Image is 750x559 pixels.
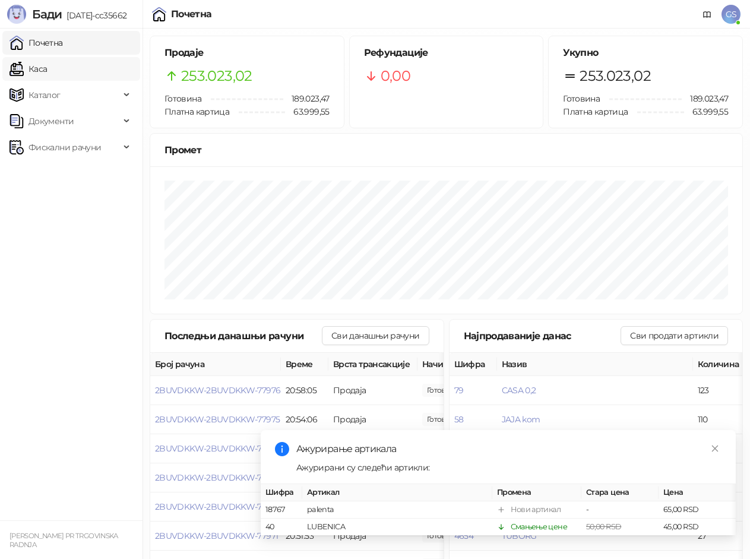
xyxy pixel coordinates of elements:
span: Бади [32,7,62,21]
th: Начини плаћања [417,353,536,376]
span: 380,00 [422,384,463,397]
a: Документација [698,5,717,24]
button: 58 [454,414,464,425]
span: 63.999,55 [684,105,728,118]
h5: Продаје [164,46,330,60]
td: 123 [693,376,746,405]
td: 65,00 RSD [659,501,736,519]
a: Почетна [10,31,63,55]
span: 253.023,02 [580,65,651,87]
span: info-circle [275,442,289,456]
div: Најпродаваније данас [464,329,621,343]
td: Продаја [328,405,417,434]
td: 45,00 RSD [659,519,736,536]
th: Цена [659,484,736,501]
span: close [711,444,719,453]
button: Сви продати артикли [621,326,728,345]
div: Смањење цене [511,521,567,533]
th: Промена [492,484,581,501]
td: 20:54:06 [281,405,328,434]
div: Ажурирање артикала [296,442,721,456]
span: [DATE]-cc35662 [62,10,126,21]
td: palenta [302,501,492,519]
button: 79 [454,385,464,396]
th: Шифра [450,353,497,376]
span: 253.023,02 [181,65,252,87]
span: 514,00 [422,413,463,426]
span: Готовина [164,93,201,104]
span: 189.023,47 [682,92,728,105]
a: Каса [10,57,47,81]
span: 50,00 RSD [586,522,621,531]
th: Врста трансакције [328,353,417,376]
span: 0,00 [381,65,410,87]
div: Ажурирани су следећи артикли: [296,461,721,474]
th: Шифра [261,484,302,501]
th: Количина [693,353,746,376]
button: Сви данашњи рачуни [322,326,429,345]
button: 2BUVDKKW-2BUVDKKW-77976 [155,385,280,396]
img: Logo [7,5,26,24]
span: Каталог [29,83,61,107]
h5: Укупно [563,46,728,60]
span: Готовина [563,93,600,104]
button: 2BUVDKKW-2BUVDKKW-77971 [155,530,278,541]
a: Close [708,442,721,455]
small: [PERSON_NAME] PR TRGOVINSKA RADNJA [10,532,118,549]
th: Назив [497,353,693,376]
span: GS [721,5,740,24]
button: 2BUVDKKW-2BUVDKKW-77973 [155,472,280,483]
span: 189.023,47 [283,92,330,105]
button: 2BUVDKKW-2BUVDKKW-77975 [155,414,280,425]
th: Време [281,353,328,376]
th: Стара цена [581,484,659,501]
td: 40 [261,519,302,536]
span: Платна картица [563,106,628,117]
span: Фискални рачуни [29,135,101,159]
td: 20:58:05 [281,376,328,405]
button: CASA 0,2 [502,385,536,396]
td: 110 [693,405,746,434]
button: 2BUVDKKW-2BUVDKKW-77972 [155,501,280,512]
div: Промет [164,143,728,157]
th: Број рачуна [150,353,281,376]
th: Артикал [302,484,492,501]
span: Документи [29,109,74,133]
div: Последњи данашњи рачуни [164,329,322,343]
td: 18767 [261,501,302,519]
button: 2BUVDKKW-2BUVDKKW-77974 [155,443,280,454]
h5: Рефундације [364,46,529,60]
button: JAJA kom [502,414,540,425]
span: Платна картица [164,106,229,117]
td: - [581,501,659,519]
div: Почетна [171,10,212,19]
td: LUBENICA [302,519,492,536]
td: Продаја [328,376,417,405]
div: Нови артикал [511,504,561,516]
span: 63.999,55 [285,105,329,118]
